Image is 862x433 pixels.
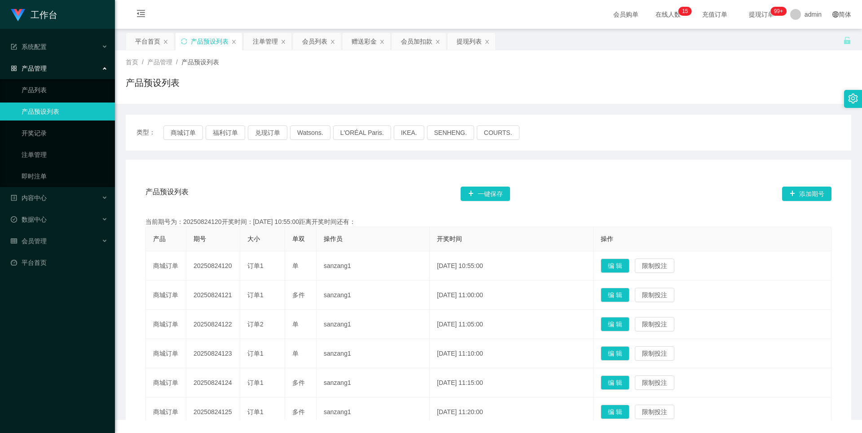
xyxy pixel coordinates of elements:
a: 注单管理 [22,146,108,164]
span: 操作 [601,235,613,242]
td: 商城订单 [146,368,186,397]
td: 商城订单 [146,310,186,339]
button: 编 辑 [601,405,629,419]
span: 订单1 [247,262,264,269]
i: 图标: close [281,39,286,45]
span: 单 [292,321,299,328]
span: 开奖时间 [437,235,462,242]
div: 会员加扣款 [401,33,432,50]
div: 会员列表 [302,33,327,50]
span: 订单2 [247,321,264,328]
i: 图标: appstore-o [11,65,17,71]
i: 图标: close [330,39,335,45]
i: 图标: global [832,11,839,18]
h1: 工作台 [31,0,57,29]
td: [DATE] 11:15:00 [430,368,594,397]
button: 限制投注 [635,346,674,361]
td: [DATE] 11:00:00 [430,281,594,310]
button: 编 辑 [601,375,629,390]
button: COURTS. [477,125,519,140]
button: 福利订单 [206,125,245,140]
sup: 15 [678,7,691,16]
span: 提现订单 [744,11,778,18]
span: 多件 [292,408,305,415]
span: 订单1 [247,408,264,415]
td: 商城订单 [146,281,186,310]
a: 工作台 [11,11,57,18]
div: 平台首页 [135,33,160,50]
td: 20250824121 [186,281,240,310]
div: 产品预设列表 [191,33,229,50]
button: 图标: plus添加期号 [782,187,831,201]
span: 单 [292,262,299,269]
i: 图标: form [11,44,17,50]
span: 大小 [247,235,260,242]
i: 图标: close [435,39,440,45]
a: 即时注单 [22,167,108,185]
span: 操作员 [324,235,343,242]
span: 产品预设列表 [181,58,219,66]
button: 限制投注 [635,405,674,419]
span: 单双 [292,235,305,242]
td: 商城订单 [146,339,186,368]
i: 图标: profile [11,195,17,201]
span: 产品 [153,235,166,242]
a: 产品列表 [22,81,108,99]
span: 类型： [136,125,163,140]
div: 赠送彩金 [352,33,377,50]
td: 商城订单 [146,397,186,427]
span: 系统配置 [11,43,47,50]
div: 2021 [122,400,855,409]
i: 图标: unlock [843,36,851,45]
td: [DATE] 11:20:00 [430,397,594,427]
span: / [142,58,144,66]
i: 图标: setting [848,94,858,103]
button: 限制投注 [635,317,674,331]
sup: 941 [770,7,787,16]
td: 20250824122 [186,310,240,339]
div: 注单管理 [253,33,278,50]
div: 提现列表 [457,33,482,50]
td: 商城订单 [146,251,186,281]
span: / [176,58,178,66]
td: 20250824120 [186,251,240,281]
span: 数据中心 [11,216,47,223]
button: SENHENG. [427,125,474,140]
h1: 产品预设列表 [126,76,180,89]
p: 5 [685,7,688,16]
button: 编 辑 [601,317,629,331]
i: 图标: close [163,39,168,45]
i: 图标: sync [181,38,187,45]
button: 编 辑 [601,259,629,273]
td: 20250824123 [186,339,240,368]
span: 在线人数 [651,11,685,18]
button: Watsons. [290,125,330,140]
span: 多件 [292,379,305,386]
td: sanzang1 [317,251,430,281]
button: 限制投注 [635,288,674,302]
span: 单 [292,350,299,357]
button: 编 辑 [601,346,629,361]
button: 限制投注 [635,259,674,273]
td: [DATE] 11:10:00 [430,339,594,368]
span: 期号 [194,235,206,242]
button: 商城订单 [163,125,203,140]
td: sanzang1 [317,397,430,427]
button: IKEA. [394,125,424,140]
span: 首页 [126,58,138,66]
p: 1 [682,7,685,16]
button: 兑现订单 [248,125,287,140]
span: 订单1 [247,350,264,357]
td: sanzang1 [317,310,430,339]
i: 图标: menu-fold [126,0,156,29]
button: L'ORÉAL Paris. [333,125,391,140]
img: logo.9652507e.png [11,9,25,22]
span: 产品管理 [147,58,172,66]
span: 订单1 [247,291,264,299]
i: 图标: table [11,238,17,244]
i: 图标: close [379,39,385,45]
span: 充值订单 [698,11,732,18]
span: 订单1 [247,379,264,386]
span: 产品预设列表 [145,187,189,201]
td: sanzang1 [317,368,430,397]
